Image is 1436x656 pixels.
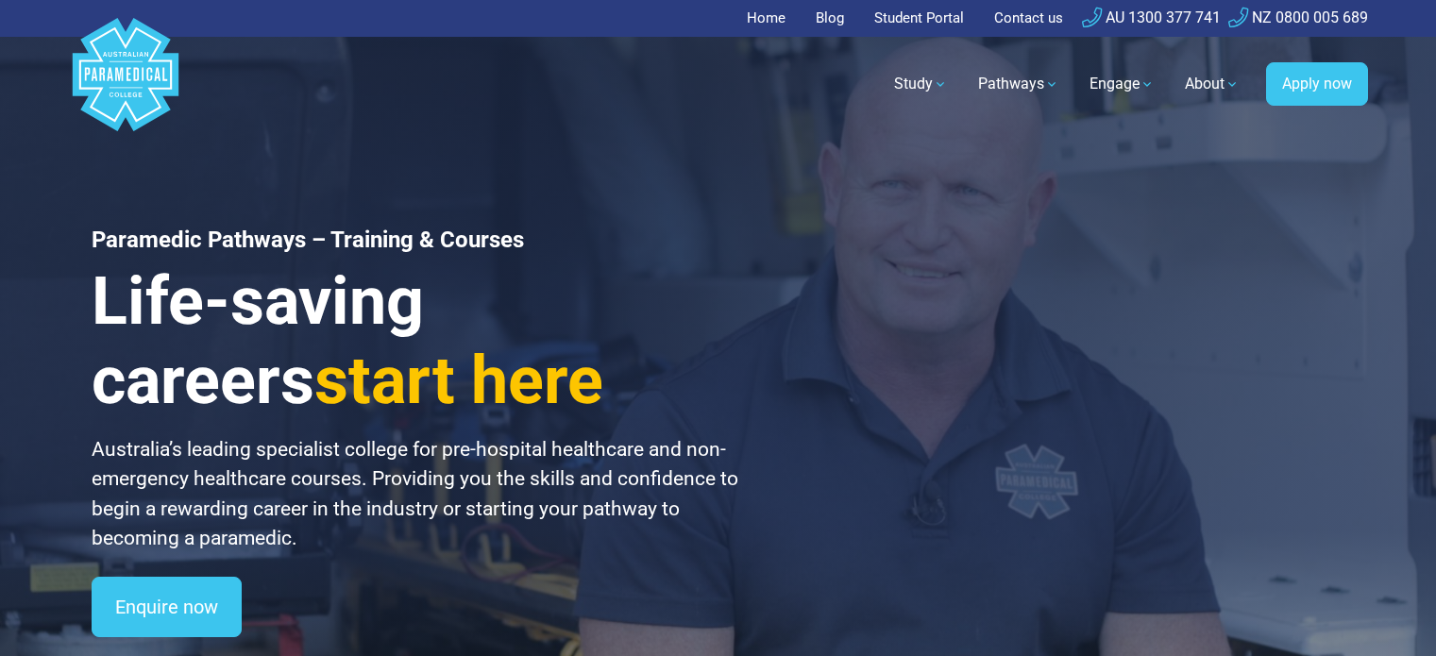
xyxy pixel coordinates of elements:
[883,58,959,110] a: Study
[92,227,741,254] h1: Paramedic Pathways – Training & Courses
[92,261,741,420] h3: Life-saving careers
[69,37,182,132] a: Australian Paramedical College
[314,342,603,419] span: start here
[92,435,741,554] p: Australia’s leading specialist college for pre-hospital healthcare and non-emergency healthcare c...
[1174,58,1251,110] a: About
[1082,8,1221,26] a: AU 1300 377 741
[92,577,242,637] a: Enquire now
[967,58,1071,110] a: Pathways
[1228,8,1368,26] a: NZ 0800 005 689
[1266,62,1368,106] a: Apply now
[1078,58,1166,110] a: Engage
